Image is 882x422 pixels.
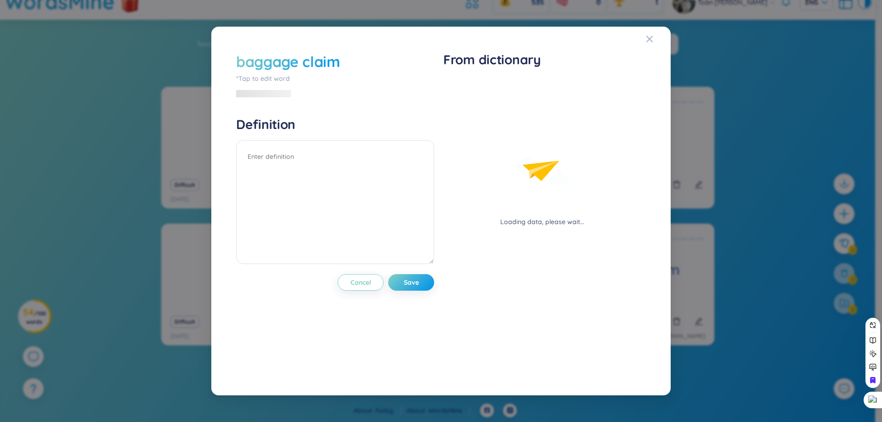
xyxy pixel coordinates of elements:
h1: From dictionary [443,51,641,68]
span: Save [404,278,419,287]
div: Loading data, please wait... [500,217,584,227]
span: Cancel [351,278,371,287]
div: *Tap to edit word [236,73,434,84]
div: baggage claim [236,51,340,72]
h4: Definition [236,116,434,133]
button: Close [646,27,671,51]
